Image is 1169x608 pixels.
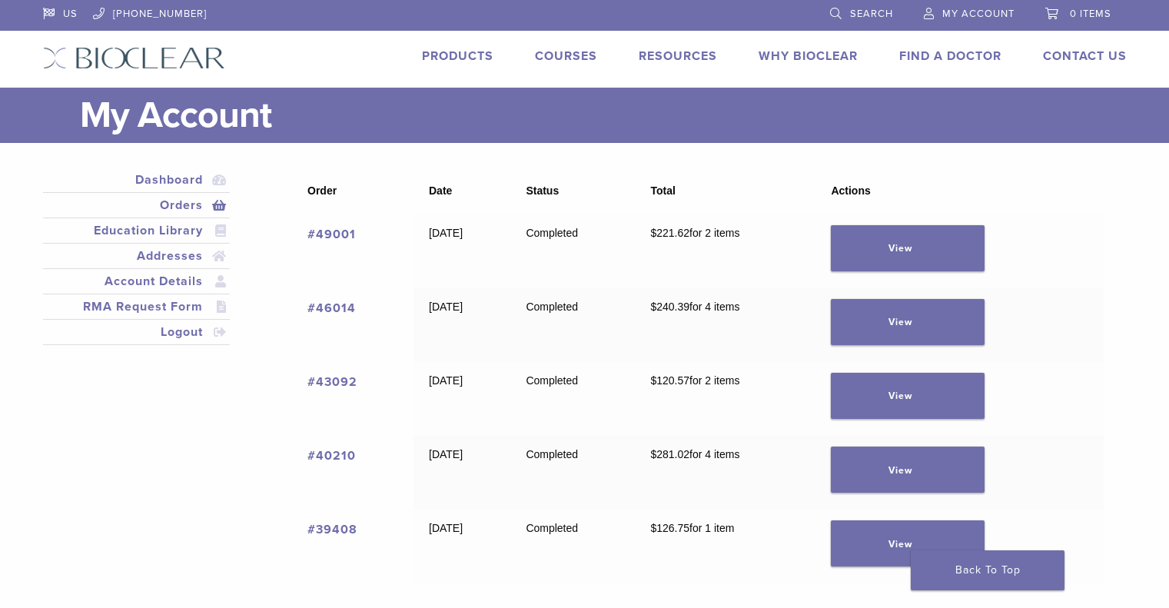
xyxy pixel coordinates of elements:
[650,522,656,534] span: $
[526,184,559,197] span: Status
[46,297,227,316] a: RMA Request Form
[831,373,985,419] a: View order 43092
[636,288,816,362] td: for 4 items
[650,374,656,387] span: $
[650,448,689,460] span: 281.02
[307,301,356,316] a: View order number 46014
[46,247,227,265] a: Addresses
[650,448,656,460] span: $
[307,448,356,463] a: View order number 40210
[307,227,356,242] a: View order number 49001
[831,184,870,197] span: Actions
[46,196,227,214] a: Orders
[831,520,985,566] a: View order 39408
[429,374,463,387] time: [DATE]
[511,362,636,436] td: Completed
[429,227,463,239] time: [DATE]
[429,301,463,313] time: [DATE]
[429,184,452,197] span: Date
[942,8,1015,20] span: My Account
[650,374,689,387] span: 120.57
[650,184,675,197] span: Total
[831,447,985,493] a: View order 40210
[831,225,985,271] a: View order 49001
[511,510,636,583] td: Completed
[511,288,636,362] td: Completed
[80,88,1127,143] h1: My Account
[639,48,717,64] a: Resources
[636,362,816,436] td: for 2 items
[46,323,227,341] a: Logout
[636,214,816,288] td: for 2 items
[899,48,1001,64] a: Find A Doctor
[307,522,357,537] a: View order number 39408
[650,301,656,313] span: $
[650,227,656,239] span: $
[46,272,227,291] a: Account Details
[535,48,597,64] a: Courses
[429,448,463,460] time: [DATE]
[911,550,1064,590] a: Back To Top
[650,227,689,239] span: 221.62
[831,299,985,345] a: View order 46014
[1043,48,1127,64] a: Contact Us
[43,47,225,69] img: Bioclear
[511,214,636,288] td: Completed
[422,48,493,64] a: Products
[1070,8,1111,20] span: 0 items
[511,436,636,510] td: Completed
[46,171,227,189] a: Dashboard
[307,374,357,390] a: View order number 43092
[307,184,337,197] span: Order
[650,301,689,313] span: 240.39
[650,522,689,534] span: 126.75
[850,8,893,20] span: Search
[43,168,231,364] nav: Account pages
[429,522,463,534] time: [DATE]
[46,221,227,240] a: Education Library
[636,510,816,583] td: for 1 item
[759,48,858,64] a: Why Bioclear
[636,436,816,510] td: for 4 items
